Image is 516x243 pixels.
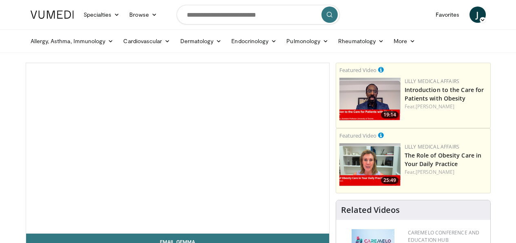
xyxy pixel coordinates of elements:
a: J [469,7,486,23]
div: Feat. [405,103,487,110]
span: 19:14 [381,111,399,118]
small: Featured Video [339,132,376,139]
input: Search topics, interventions [177,5,340,24]
a: Lilly Medical Affairs [405,143,460,150]
div: Feat. [405,169,487,176]
a: Specialties [79,7,125,23]
a: [PERSON_NAME] [416,169,454,175]
a: Introduction to the Care for Patients with Obesity [405,86,484,102]
a: Endocrinology [226,33,281,49]
span: 25:49 [381,177,399,184]
a: Browse [124,7,162,23]
img: acc2e291-ced4-4dd5-b17b-d06994da28f3.png.150x105_q85_crop-smart_upscale.png [339,78,401,120]
a: Lilly Medical Affairs [405,78,460,85]
a: Rheumatology [333,33,389,49]
a: Dermatology [175,33,227,49]
a: 25:49 [339,143,401,186]
img: e1208b6b-349f-4914-9dd7-f97803bdbf1d.png.150x105_q85_crop-smart_upscale.png [339,143,401,186]
a: Cardiovascular [118,33,175,49]
a: [PERSON_NAME] [416,103,454,110]
video-js: Video Player [26,63,329,234]
a: 19:14 [339,78,401,120]
a: Pulmonology [281,33,333,49]
img: VuMedi Logo [31,11,74,19]
a: The Role of Obesity Care in Your Daily Practice [405,151,482,168]
a: Allergy, Asthma, Immunology [26,33,119,49]
h4: Related Videos [341,205,400,215]
a: Favorites [431,7,465,23]
a: More [389,33,420,49]
small: Featured Video [339,66,376,74]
